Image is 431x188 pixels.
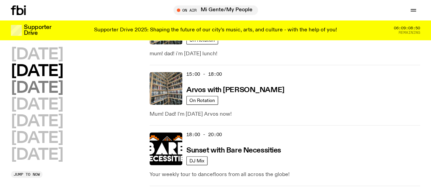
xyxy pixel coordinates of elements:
p: Mum! Dad! I'm [DATE] Arvos now! [150,110,420,118]
img: A corner shot of the fbi music library [150,72,182,105]
button: [DATE] [11,47,63,62]
button: [DATE] [11,97,63,113]
button: [DATE] [11,147,63,163]
button: Jump to now [11,171,43,178]
button: [DATE] [11,64,63,79]
span: Remaining [399,31,420,34]
span: 15:00 - 18:00 [186,71,222,77]
span: DJ Mix [189,158,204,163]
h3: Supporter Drive [24,25,51,36]
span: 06:09:08:50 [394,26,420,30]
span: 18:00 - 20:00 [186,131,222,138]
button: [DATE] [11,114,63,129]
p: Your weekly tour to dancefloors from all across the globe! [150,171,420,179]
button: On AirMi Gente/My People [173,5,258,15]
h3: Arvos with [PERSON_NAME] [186,87,284,94]
p: mum! dad! i'm [DATE] lunch! [150,50,420,58]
a: DJ Mix [186,156,207,165]
span: Jump to now [14,173,40,176]
p: Supporter Drive 2025: Shaping the future of our city’s music, arts, and culture - with the help o... [94,27,337,33]
button: [DATE] [11,131,63,146]
button: [DATE] [11,81,63,96]
img: Bare Necessities [150,132,182,165]
a: Sunset with Bare Necessities [186,146,281,154]
span: On Rotation [189,98,215,103]
a: On Rotation [186,96,218,105]
h3: Sunset with Bare Necessities [186,147,281,154]
a: Arvos with [PERSON_NAME] [186,85,284,94]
